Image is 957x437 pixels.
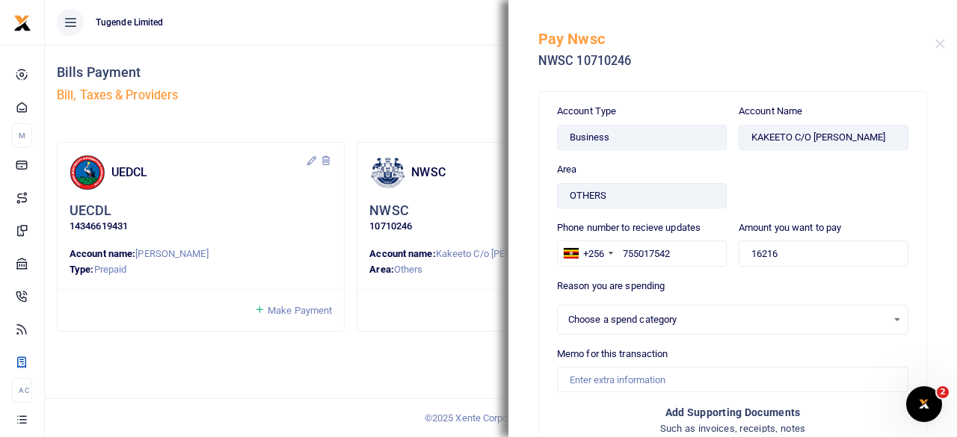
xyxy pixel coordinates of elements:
[557,104,616,119] label: Account Type
[394,264,423,275] span: Others
[111,164,306,181] h4: UEDCL
[70,202,112,220] h5: UECDL
[411,164,606,181] h4: NWSC
[135,248,208,259] span: [PERSON_NAME]
[254,302,332,319] a: Make Payment
[557,421,908,437] h4: Such as invoices, receipts, notes
[739,104,802,119] label: Account Name
[369,248,435,259] strong: Account name:
[558,241,618,265] div: Uganda: +256
[268,305,332,316] span: Make Payment
[70,219,332,235] p: 14346619431
[935,39,945,49] button: Close
[13,16,31,28] a: logo-small logo-large logo-large
[369,202,632,235] div: Click to update
[57,64,495,81] h4: Bills Payment
[369,219,632,235] p: 10710246
[12,123,32,148] li: M
[369,264,394,275] strong: Area:
[90,16,170,29] span: Tugende Limited
[906,386,942,422] iframe: Intercom live chat
[70,202,332,235] div: Click to update
[70,248,135,259] strong: Account name:
[739,220,841,235] label: Amount you want to pay
[57,88,495,103] h5: Bill, Taxes & Providers
[557,220,701,235] label: Phone number to recieve updates
[739,241,908,266] input: Enter a amount
[557,404,908,421] h4: Add supporting Documents
[937,386,949,398] span: 2
[12,378,32,403] li: Ac
[538,54,935,69] h5: NWSC 10710246
[557,279,665,294] label: Reason you are spending
[369,202,408,220] h5: NWSC
[557,367,908,392] input: Enter extra information
[13,14,31,32] img: logo-small
[557,162,576,177] label: Area
[583,247,604,261] div: +256
[557,347,668,362] label: Memo for this transaction
[70,264,94,275] strong: Type:
[538,30,935,48] h5: Pay Nwsc
[568,312,887,327] span: Choose a spend category
[436,248,564,259] span: Kakeeto C/o [PERSON_NAME]
[94,264,127,275] span: Prepaid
